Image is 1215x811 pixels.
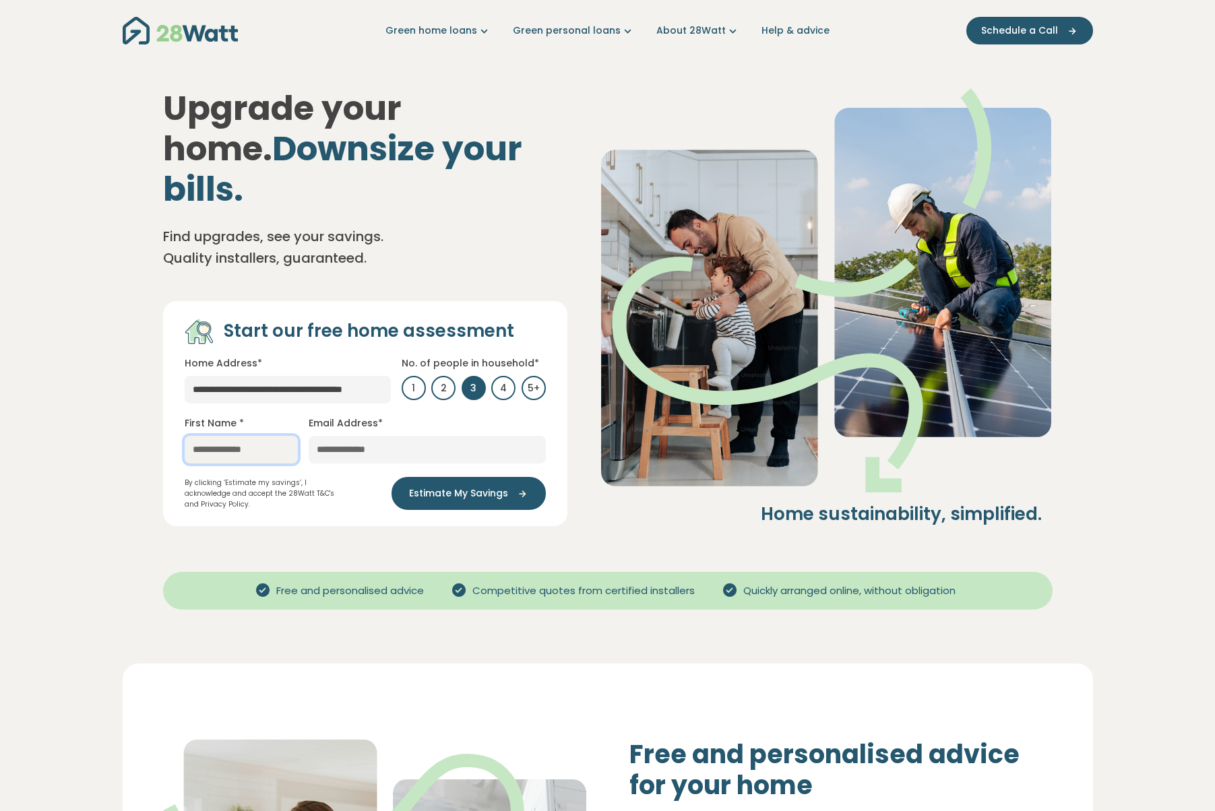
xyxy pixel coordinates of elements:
button: Schedule a Call [966,17,1093,44]
p: Find upgrades, see your savings. Quality installers, guaranteed. [163,226,433,269]
label: Home Address* [185,356,262,370]
h4: Start our free home assessment [224,320,514,343]
label: No. of people in household* [402,356,539,370]
a: Green personal loans [513,24,635,38]
span: Free and personalised advice [271,583,429,599]
label: 2 [431,376,456,400]
span: Competitive quotes from certified installers [467,583,700,599]
h2: Free and personalised advice for your home [629,739,1053,800]
span: Schedule a Call [981,24,1058,38]
p: By clicking ‘Estimate my savings’, I acknowledge and accept the 28Watt T&C's and Privacy Policy. [185,478,348,510]
span: Downsize your bills. [163,125,522,213]
label: 4 [491,376,516,400]
button: Estimate My Savings [392,477,546,510]
h1: Upgrade your home. [163,88,567,209]
a: Green home loans [385,24,491,38]
label: 1 [402,376,426,400]
img: 28Watt [123,17,238,44]
span: Quickly arranged online, without obligation [738,583,961,599]
label: 3 [462,376,486,400]
span: Estimate My Savings [409,486,508,500]
label: Email Address* [309,416,383,430]
h4: Home sustainability, simplified. [600,503,1042,526]
a: About 28Watt [656,24,740,38]
label: 5+ [522,376,546,400]
a: Help & advice [761,24,830,38]
label: First Name * [185,416,244,430]
nav: Main navigation [123,13,1093,48]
